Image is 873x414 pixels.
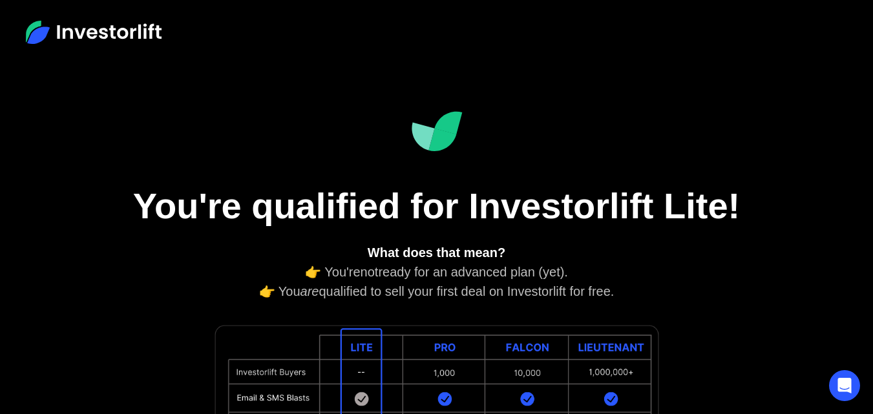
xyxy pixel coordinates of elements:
em: not [361,265,379,279]
em: are [300,284,319,298]
h1: You're qualified for Investorlift Lite! [114,184,760,227]
div: 👉 You're ready for an advanced plan (yet). 👉 You qualified to sell your first deal on Investorlif... [159,243,715,301]
img: Investorlift Dashboard [411,111,463,152]
div: Open Intercom Messenger [829,370,860,401]
strong: What does that mean? [368,245,505,260]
